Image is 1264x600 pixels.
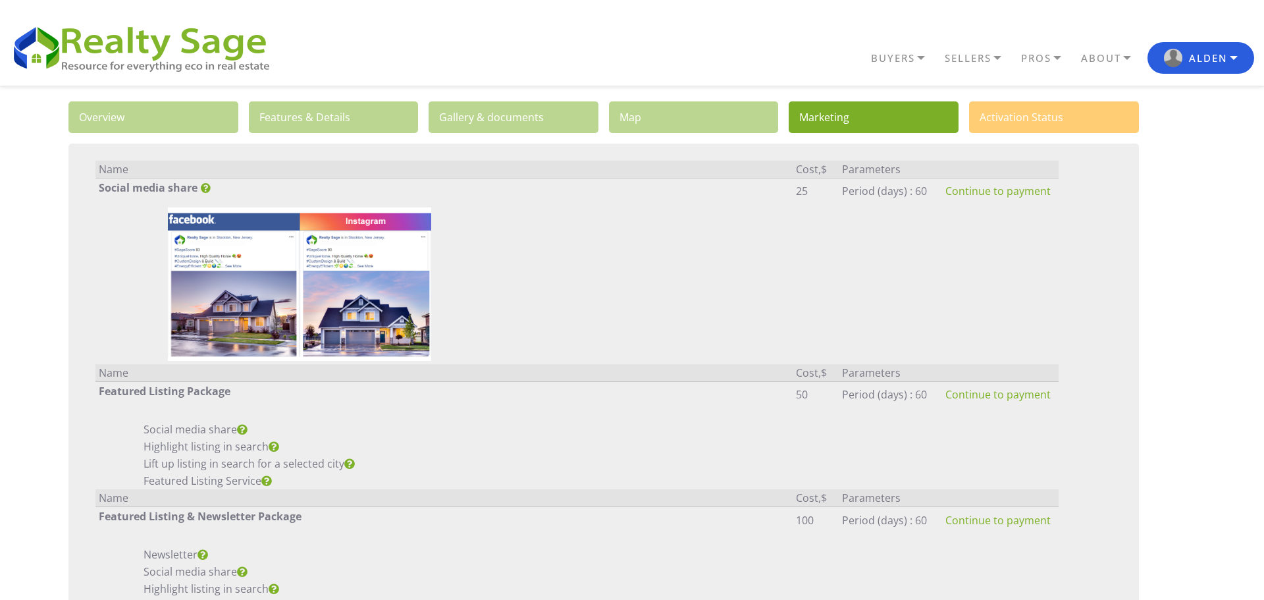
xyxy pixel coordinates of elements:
[868,47,941,70] a: BUYERS
[796,387,808,402] span: 50
[969,101,1139,133] a: Activation Status
[821,162,827,177] span: $
[10,21,283,74] img: REALTY SAGE
[95,489,793,507] th: Name
[1164,49,1182,67] img: RS user logo
[821,366,827,380] span: $
[429,101,598,133] a: Gallery & documents
[99,510,790,523] h3: Featured Listing & Newsletter Package
[95,364,793,382] th: Name
[821,491,827,505] span: $
[796,513,814,528] span: 100
[796,184,808,198] span: 25
[1078,47,1147,70] a: ABOUT
[839,506,937,533] td: Period (days) : 60
[99,385,790,398] h3: Featured Listing Package
[95,472,793,489] td: Featured Listing Service
[95,455,793,472] td: Lift up listing in search for a selected city
[941,47,1018,70] a: SELLERS
[95,421,793,438] td: Social media share
[945,513,1051,528] a: Continue to payment
[249,101,419,133] a: Features & Details
[1147,42,1254,74] button: RS user logo Alden
[95,438,793,455] td: Highlight listing in search
[945,184,1051,198] a: Continue to payment
[839,161,937,178] th: Parameters
[793,489,839,507] th: Cost,
[839,364,937,382] th: Parameters
[68,101,238,133] a: Overview
[793,364,839,382] th: Cost,
[95,161,793,178] th: Name
[789,101,959,133] a: Marketing
[839,489,937,507] th: Parameters
[839,381,937,408] td: Period (days) : 60
[95,580,793,597] td: Highlight listing in search
[99,182,790,194] h3: Social media share
[793,161,839,178] th: Cost,
[945,387,1051,402] a: Continue to payment
[63,86,1201,96] h1: Edit listing
[95,546,793,563] td: Newsletter
[1018,47,1078,70] a: PROS
[95,563,793,580] td: Social media share
[839,178,937,204] td: Period (days) : 60
[609,101,779,133] a: Map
